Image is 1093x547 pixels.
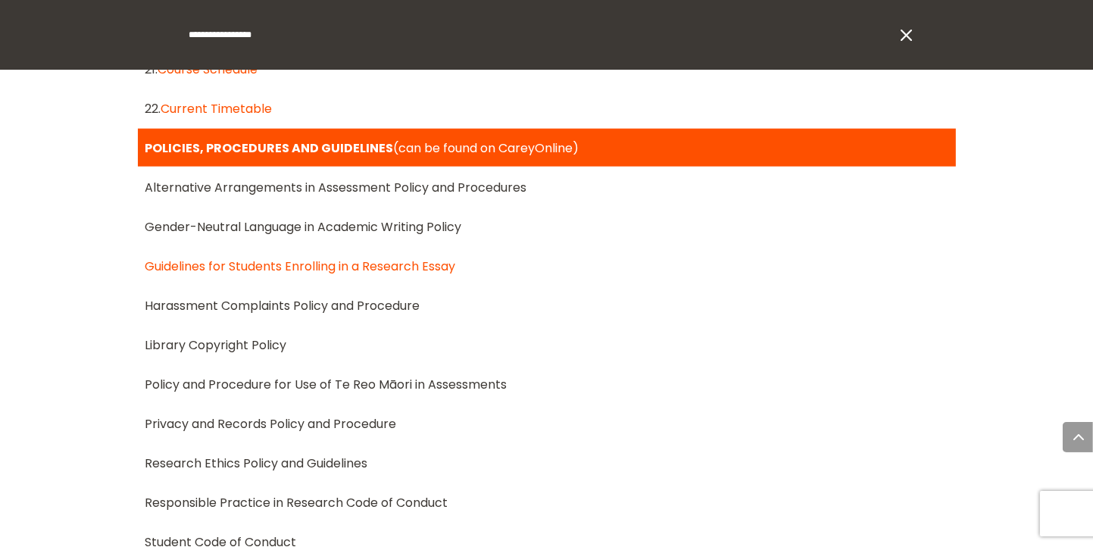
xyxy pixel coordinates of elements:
[145,492,948,513] div: Responsible Practice in Research Code of Conduct
[158,61,258,78] a: Course Schedule
[145,453,948,474] div: Research Ethics Policy and Guidelines
[145,258,456,275] a: Guidelines for Students Enrolling in a Research Essay
[145,414,948,434] div: Privacy and Records Policy and Procedure
[145,374,948,395] div: Policy and Procedure for Use of Te Reo Māori in Assessments
[145,177,948,198] div: Alternative Arrangements in Assessment Policy and Procedures
[145,295,948,316] div: Harassment Complaints Policy and Procedure
[145,335,948,355] div: Library Copyright Policy
[145,217,948,237] div: Gender-Neutral Language in Academic Writing Policy
[161,100,273,117] a: Current Timetable
[145,98,948,119] div: 22.
[145,139,394,157] strong: POLICIES, PROCEDURES AND GUIDELINES
[145,138,948,158] div: (can be found on CareyOnline)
